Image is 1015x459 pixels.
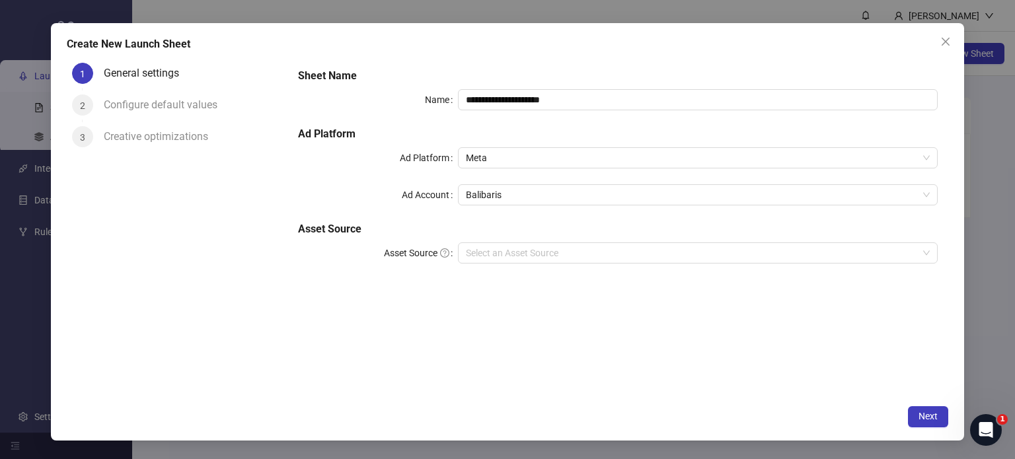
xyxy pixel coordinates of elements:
button: Close [935,31,956,52]
h5: Sheet Name [297,68,938,84]
span: question-circle [440,248,449,258]
input: Name [458,89,938,110]
label: Ad Account [402,184,458,205]
label: Ad Platform [400,147,458,168]
span: close [940,36,951,47]
iframe: Intercom live chat [970,414,1002,446]
span: 1 [80,68,85,79]
h5: Asset Source [297,221,938,237]
span: Next [919,411,938,421]
span: 2 [80,100,85,110]
div: Creative optimizations [104,126,219,147]
label: Asset Source [384,242,458,264]
span: Balibaris [466,185,930,205]
div: Create New Launch Sheet [67,36,948,52]
span: 1 [997,414,1008,425]
label: Name [425,89,458,110]
button: Next [908,406,948,427]
span: Meta [466,148,930,168]
span: 3 [80,131,85,142]
h5: Ad Platform [297,126,938,142]
div: General settings [104,63,190,84]
div: Configure default values [104,94,228,116]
